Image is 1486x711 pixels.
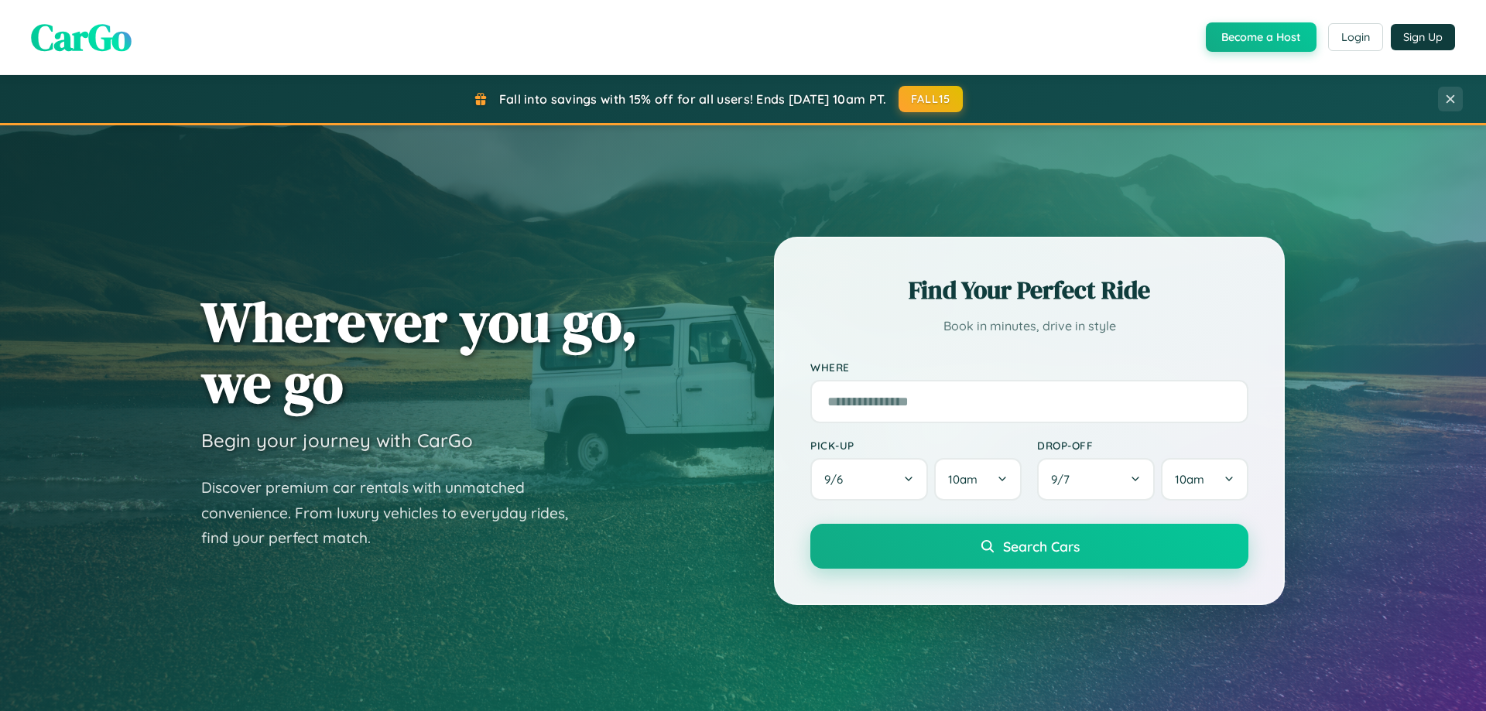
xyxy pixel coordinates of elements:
[1391,24,1455,50] button: Sign Up
[810,315,1248,337] p: Book in minutes, drive in style
[1175,472,1204,487] span: 10am
[499,91,887,107] span: Fall into savings with 15% off for all users! Ends [DATE] 10am PT.
[810,524,1248,569] button: Search Cars
[810,458,928,501] button: 9/6
[201,429,473,452] h3: Begin your journey with CarGo
[948,472,978,487] span: 10am
[810,361,1248,374] label: Where
[1003,538,1080,555] span: Search Cars
[810,273,1248,307] h2: Find Your Perfect Ride
[31,12,132,63] span: CarGo
[824,472,851,487] span: 9 / 6
[201,475,588,551] p: Discover premium car rentals with unmatched convenience. From luxury vehicles to everyday rides, ...
[201,291,638,413] h1: Wherever you go, we go
[934,458,1022,501] button: 10am
[1328,23,1383,51] button: Login
[899,86,964,112] button: FALL15
[1037,458,1155,501] button: 9/7
[1037,439,1248,452] label: Drop-off
[1206,22,1317,52] button: Become a Host
[1051,472,1077,487] span: 9 / 7
[810,439,1022,452] label: Pick-up
[1161,458,1248,501] button: 10am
